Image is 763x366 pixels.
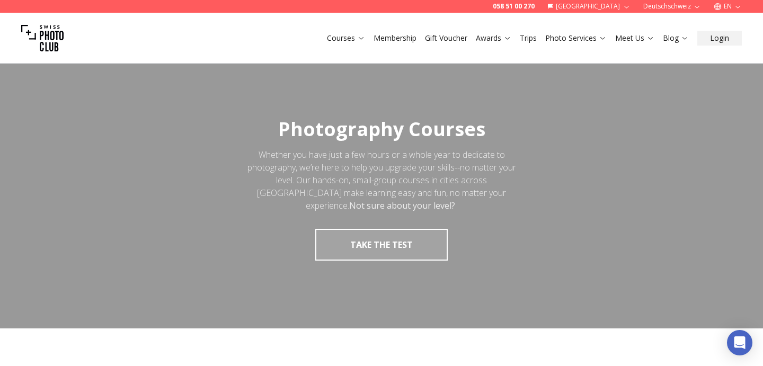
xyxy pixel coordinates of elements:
div: Open Intercom Messenger [727,330,752,355]
a: Membership [374,33,416,43]
a: Meet Us [615,33,654,43]
button: Login [697,31,742,46]
a: Awards [476,33,511,43]
a: Courses [327,33,365,43]
span: Photography Courses [278,116,485,142]
button: Blog [659,31,693,46]
button: Meet Us [611,31,659,46]
a: 058 51 00 270 [493,2,535,11]
div: Whether you have just a few hours or a whole year to dedicate to photography, we’re here to help ... [237,148,526,212]
button: take the test [315,229,448,261]
a: Trips [520,33,537,43]
button: Courses [323,31,369,46]
button: Trips [516,31,541,46]
a: Blog [663,33,689,43]
button: Membership [369,31,421,46]
strong: Not sure about your level? [349,200,455,211]
button: Awards [472,31,516,46]
button: Gift Voucher [421,31,472,46]
button: Photo Services [541,31,611,46]
a: Photo Services [545,33,607,43]
a: Gift Voucher [425,33,467,43]
img: Swiss photo club [21,17,64,59]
